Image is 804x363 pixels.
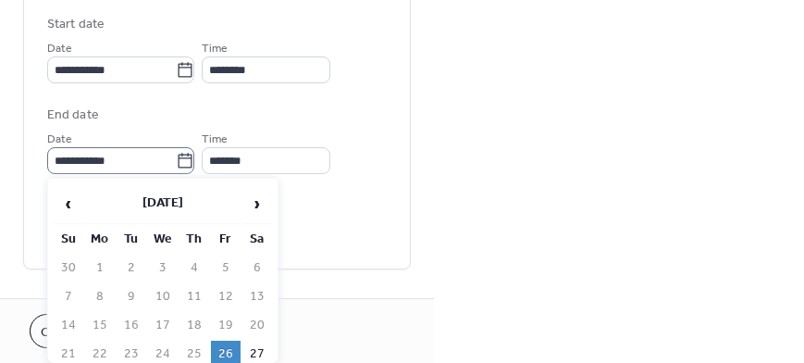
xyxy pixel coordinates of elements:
[47,130,72,149] span: Date
[117,255,146,282] td: 2
[54,226,83,253] th: Su
[85,226,115,253] th: Mo
[47,106,99,125] div: End date
[117,312,146,339] td: 16
[148,255,178,282] td: 3
[85,184,241,224] th: [DATE]
[202,39,228,58] span: Time
[148,226,178,253] th: We
[242,283,272,310] td: 13
[243,185,271,222] span: ›
[179,226,209,253] th: Th
[242,226,272,253] th: Sa
[41,323,90,343] span: Cancel
[54,283,83,310] td: 7
[117,226,146,253] th: Tu
[211,283,241,310] td: 12
[85,312,115,339] td: 15
[242,312,272,339] td: 20
[30,314,101,348] button: Cancel
[117,283,146,310] td: 9
[179,283,209,310] td: 11
[47,15,105,34] div: Start date
[85,283,115,310] td: 8
[55,185,82,222] span: ‹
[211,255,241,282] td: 5
[179,255,209,282] td: 4
[54,255,83,282] td: 30
[179,312,209,339] td: 18
[202,130,228,149] span: Time
[211,312,241,339] td: 19
[85,255,115,282] td: 1
[54,312,83,339] td: 14
[242,255,272,282] td: 6
[148,312,178,339] td: 17
[211,226,241,253] th: Fr
[47,39,72,58] span: Date
[148,283,178,310] td: 10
